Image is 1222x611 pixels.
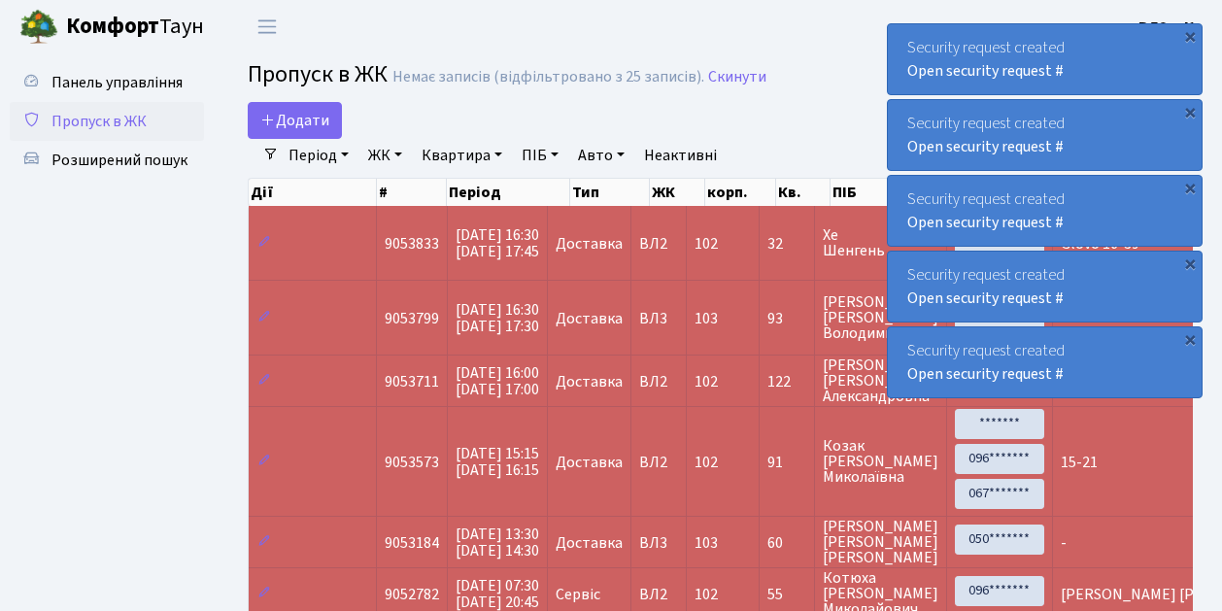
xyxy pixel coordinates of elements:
span: Розширений пошук [51,150,187,171]
a: Період [281,139,356,172]
a: Неактивні [636,139,725,172]
span: ВЛ2 [639,236,678,252]
span: 102 [695,584,718,605]
span: 102 [695,233,718,255]
span: 15-21 [1061,452,1098,473]
span: Панель управління [51,72,183,93]
span: Пропуск в ЖК [51,111,147,132]
span: 32 [767,236,806,252]
div: × [1180,26,1200,46]
span: ВЛ2 [639,587,678,602]
span: Сервіс [556,587,600,602]
th: корп. [705,179,776,206]
th: ПІБ [831,179,964,206]
a: ПІБ [514,139,566,172]
span: [PERSON_NAME] [PERSON_NAME] [PERSON_NAME] [823,519,938,565]
a: Open security request # [907,60,1064,82]
th: Період [447,179,570,206]
th: Кв. [776,179,831,206]
span: 9053833 [385,233,439,255]
th: # [377,179,447,206]
a: Панель управління [10,63,204,102]
span: Доставка [556,311,623,326]
div: × [1180,254,1200,273]
div: Security request created [888,327,1202,397]
a: Авто [570,139,632,172]
div: Security request created [888,100,1202,170]
span: Доставка [556,236,623,252]
span: Хе Шенгень [823,227,938,258]
span: 9053184 [385,532,439,554]
div: Security request created [888,252,1202,322]
div: × [1180,178,1200,197]
span: ВЛ2 [639,455,678,470]
span: 93 [767,311,806,326]
th: Дії [249,179,377,206]
span: 9052782 [385,584,439,605]
th: Тип [570,179,650,206]
b: Комфорт [66,11,159,42]
a: Open security request # [907,363,1064,385]
span: [DATE] 16:00 [DATE] 17:00 [456,362,539,400]
span: Доставка [556,535,623,551]
span: 9053573 [385,452,439,473]
span: ВЛ2 [639,374,678,390]
a: ЖК [360,139,410,172]
button: Переключити навігацію [243,11,291,43]
a: Open security request # [907,288,1064,309]
span: 102 [695,452,718,473]
span: Додати [260,110,329,131]
span: 91 [767,455,806,470]
span: Козак [PERSON_NAME] Миколаївна [823,438,938,485]
span: [DATE] 15:15 [DATE] 16:15 [456,443,539,481]
img: logo.png [19,8,58,47]
a: Пропуск в ЖК [10,102,204,141]
a: Розширений пошук [10,141,204,180]
th: ЖК [650,179,705,206]
span: [DATE] 13:30 [DATE] 14:30 [456,524,539,561]
span: Таун [66,11,204,44]
span: 102 [695,371,718,392]
a: Open security request # [907,136,1064,157]
span: [DATE] 16:30 [DATE] 17:45 [456,224,539,262]
div: Security request created [888,24,1202,94]
a: ВЛ2 -. К. [1138,16,1199,39]
span: 122 [767,374,806,390]
span: ВЛ3 [639,311,678,326]
span: 103 [695,308,718,329]
span: ВЛ3 [639,535,678,551]
span: Доставка [556,374,623,390]
a: Open security request # [907,212,1064,233]
a: Квартира [414,139,510,172]
span: [PERSON_NAME] [PERSON_NAME] Володимирівна [823,294,938,341]
span: [DATE] 16:30 [DATE] 17:30 [456,299,539,337]
b: ВЛ2 -. К. [1138,17,1199,38]
div: × [1180,102,1200,121]
span: - [1061,532,1067,554]
span: 60 [767,535,806,551]
div: Немає записів (відфільтровано з 25 записів). [392,68,704,86]
a: Додати [248,102,342,139]
span: Доставка [556,455,623,470]
span: Пропуск в ЖК [248,57,388,91]
div: × [1180,329,1200,349]
span: 9053799 [385,308,439,329]
div: Security request created [888,176,1202,246]
span: [PERSON_NAME] [PERSON_NAME] Александровна [823,357,938,404]
span: 103 [695,532,718,554]
span: 9053711 [385,371,439,392]
a: Скинути [708,68,766,86]
span: 55 [767,587,806,602]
